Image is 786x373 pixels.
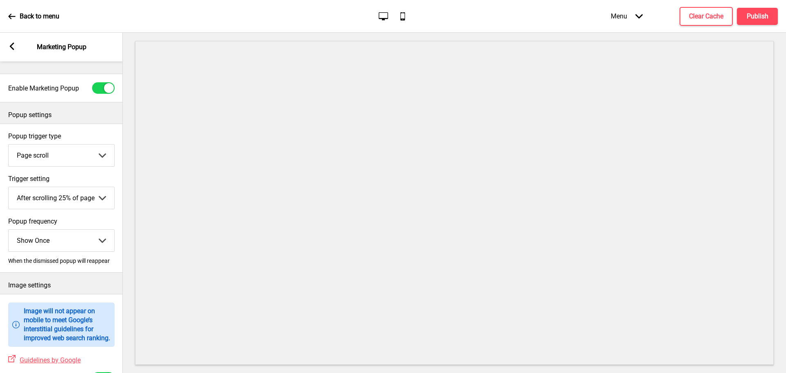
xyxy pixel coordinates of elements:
p: Marketing Popup [37,43,86,52]
a: Back to menu [8,5,59,27]
h4: Clear Cache [689,12,723,21]
label: Trigger setting [8,175,115,183]
label: Popup frequency [8,217,115,225]
a: Guidelines by Google [16,356,81,364]
p: Image settings [8,281,115,290]
label: Popup trigger type [8,132,115,140]
h4: Publish [747,12,768,21]
button: Clear Cache [680,7,733,26]
div: Menu [603,4,651,28]
label: Enable Marketing Popup [8,84,79,92]
button: Publish [737,8,778,25]
p: Popup settings [8,111,115,120]
p: When the dismissed popup will reappear [8,258,115,264]
p: Image will not appear on mobile to meet Google’s interstitial guidelines for improved web search ... [24,307,111,343]
p: Back to menu [20,12,59,21]
span: Guidelines by Google [20,356,81,364]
